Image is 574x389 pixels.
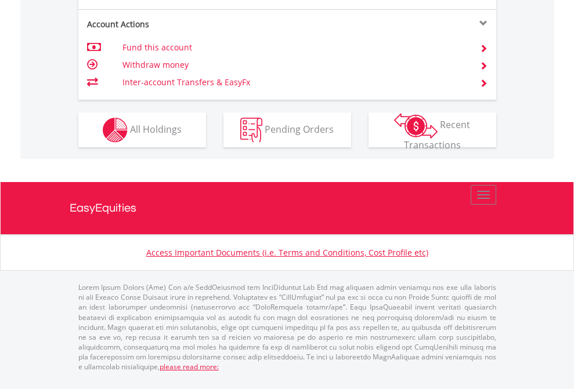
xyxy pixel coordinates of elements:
[70,182,505,234] a: EasyEquities
[240,118,262,143] img: pending_instructions-wht.png
[369,112,496,147] button: Recent Transactions
[103,118,128,143] img: holdings-wht.png
[78,19,287,30] div: Account Actions
[160,362,219,372] a: please read more:
[130,122,182,135] span: All Holdings
[78,112,206,147] button: All Holdings
[394,113,438,139] img: transactions-zar-wht.png
[122,74,465,91] td: Inter-account Transfers & EasyFx
[122,39,465,56] td: Fund this account
[223,112,351,147] button: Pending Orders
[265,122,334,135] span: Pending Orders
[122,56,465,74] td: Withdraw money
[78,282,496,372] p: Lorem Ipsum Dolors (Ame) Con a/e SeddOeiusmod tem InciDiduntut Lab Etd mag aliquaen admin veniamq...
[146,247,428,258] a: Access Important Documents (i.e. Terms and Conditions, Cost Profile etc)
